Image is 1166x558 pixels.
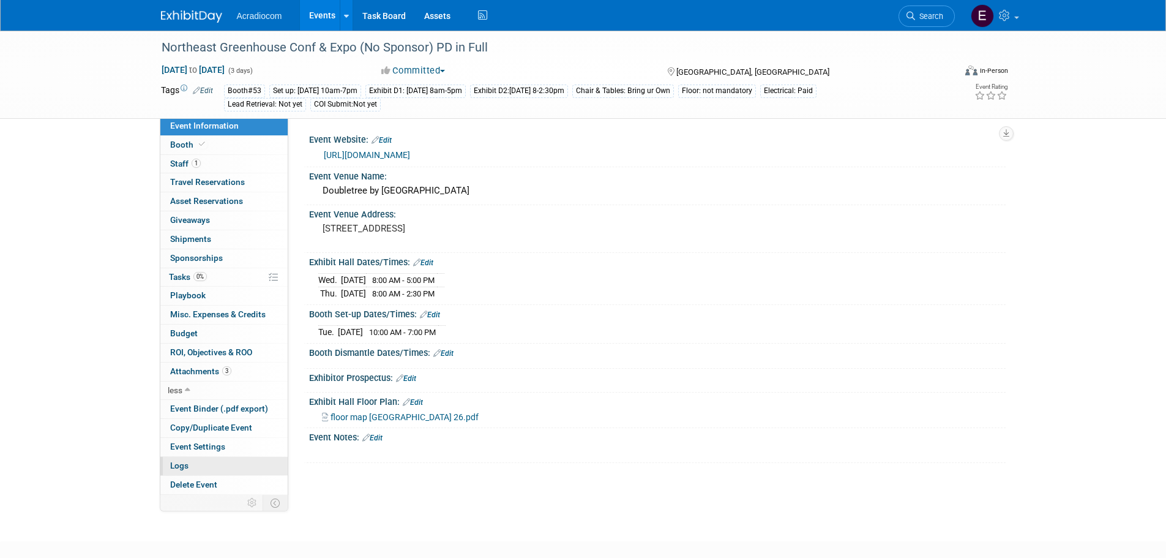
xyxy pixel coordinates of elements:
span: 8:00 AM - 5:00 PM [372,276,435,285]
button: Committed [377,64,450,77]
a: Staff1 [160,155,288,173]
div: Chair & Tables: Bring ur Own [572,85,674,97]
span: Attachments [170,366,231,376]
span: Misc. Expenses & Credits [170,309,266,319]
td: Tags [161,84,213,111]
a: Edit [396,374,416,383]
span: Asset Reservations [170,196,243,206]
span: Playbook [170,290,206,300]
div: Booth#53 [224,85,265,97]
pre: [STREET_ADDRESS] [323,223,586,234]
span: Event Settings [170,442,225,451]
a: Travel Reservations [160,173,288,192]
span: Tasks [169,272,207,282]
a: Event Information [160,117,288,135]
div: In-Person [979,66,1008,75]
a: Giveaways [160,211,288,230]
a: Misc. Expenses & Credits [160,306,288,324]
span: 8:00 AM - 2:30 PM [372,289,435,298]
span: [DATE] [DATE] [161,64,225,75]
span: Event Information [170,121,239,130]
span: [GEOGRAPHIC_DATA], [GEOGRAPHIC_DATA] [676,67,829,77]
img: Format-Inperson.png [965,66,977,75]
span: 3 [222,366,231,375]
div: Exhibit D1: [DATE] 8am-5pm [365,85,466,97]
a: floor map [GEOGRAPHIC_DATA] 26.pdf [322,412,479,422]
a: Logs [160,457,288,475]
div: Exhibit Hall Floor Plan: [309,393,1006,409]
span: Budget [170,328,198,338]
a: Budget [160,325,288,343]
span: Giveaways [170,215,210,225]
td: [DATE] [341,287,366,300]
a: Sponsorships [160,249,288,268]
td: [DATE] [338,326,363,339]
a: [URL][DOMAIN_NAME] [324,150,410,160]
span: Acradiocom [237,11,282,21]
div: Event Website: [309,130,1006,146]
a: Event Settings [160,438,288,456]
span: Logs [170,461,189,470]
img: ExhibitDay [161,10,222,23]
span: floor map [GEOGRAPHIC_DATA] 26.pdf [331,412,479,422]
a: Search [899,6,955,27]
div: Exhibitor Prospectus: [309,369,1006,385]
span: Delete Event [170,480,217,489]
span: ROI, Objectives & ROO [170,347,252,357]
td: Toggle Event Tabs [263,495,288,511]
a: Edit [372,136,392,145]
div: COI Submit:Not yet [310,98,381,111]
span: to [187,65,199,75]
span: 1 [192,159,201,168]
i: Booth reservation complete [199,141,205,148]
div: Electrical: Paid [760,85,817,97]
a: Shipments [160,230,288,249]
div: Booth Dismantle Dates/Times: [309,344,1006,360]
span: less [168,385,182,395]
a: Delete Event [160,476,288,494]
div: Event Rating [974,84,1007,90]
span: Sponsorships [170,253,223,263]
div: Event Venue Address: [309,205,1006,221]
img: Elizabeth Martinez [971,4,994,28]
span: Booth [170,140,207,149]
a: Playbook [160,287,288,305]
a: ROI, Objectives & ROO [160,344,288,362]
a: Copy/Duplicate Event [160,419,288,437]
div: Northeast Greenhouse Conf & Expo (No Sponsor) PD in Full [157,37,936,59]
td: [DATE] [341,274,366,287]
a: Edit [420,311,440,319]
a: Asset Reservations [160,192,288,211]
a: Edit [193,86,213,95]
span: Copy/Duplicate Event [170,423,252,432]
span: Event Binder (.pdf export) [170,404,268,413]
td: Tue. [318,326,338,339]
a: Event Binder (.pdf export) [160,400,288,418]
div: Set up: [DATE] 10am-7pm [269,85,361,97]
div: Doubletree by [GEOGRAPHIC_DATA] [318,181,996,200]
span: 0% [193,272,207,281]
a: Edit [362,434,383,442]
div: Lead Retrieval: Not yet [224,98,306,111]
span: Travel Reservations [170,177,245,187]
a: Edit [433,349,454,358]
span: Search [915,12,943,21]
div: Event Format [883,64,1009,82]
a: Edit [413,258,433,267]
div: Event Notes: [309,428,1006,444]
td: Thu. [318,287,341,300]
td: Personalize Event Tab Strip [242,495,263,511]
a: less [160,382,288,400]
td: Wed. [318,274,341,287]
div: Floor: not mandatory [678,85,756,97]
a: Booth [160,136,288,154]
span: 10:00 AM - 7:00 PM [369,328,436,337]
span: Shipments [170,234,211,244]
a: Attachments3 [160,363,288,381]
span: Staff [170,159,201,168]
div: Exhibit Hall Dates/Times: [309,253,1006,269]
a: Tasks0% [160,268,288,287]
div: Booth Set-up Dates/Times: [309,305,1006,321]
div: Exhibit D2:[DATE] 8-2:30pm [470,85,568,97]
span: (3 days) [227,67,253,75]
